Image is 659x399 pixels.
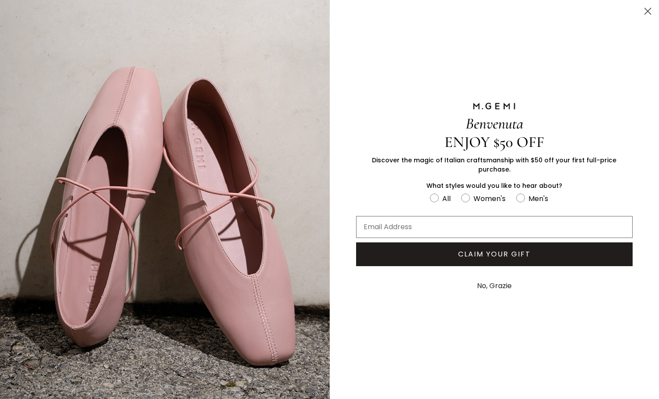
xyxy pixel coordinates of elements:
[426,181,562,190] span: What styles would you like to hear about?
[356,216,633,238] input: Email Address
[472,102,516,110] img: M.GEMI
[528,193,548,204] div: Men's
[444,133,544,151] span: ENJOY $50 OFF
[473,275,516,297] button: No, Grazie
[356,242,633,266] button: CLAIM YOUR GIFT
[473,193,506,204] div: Women's
[442,193,451,204] div: All
[466,114,523,133] span: Benvenuta
[372,156,616,174] span: Discover the magic of Italian craftsmanship with $50 off your first full-price purchase.
[640,4,655,19] button: Close dialog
